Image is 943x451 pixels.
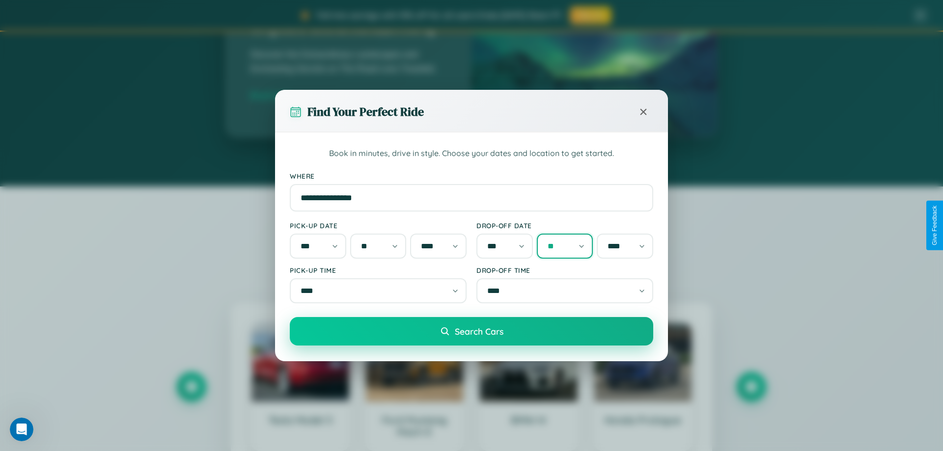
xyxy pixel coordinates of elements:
[290,172,653,180] label: Where
[290,266,467,274] label: Pick-up Time
[307,104,424,120] h3: Find Your Perfect Ride
[455,326,503,337] span: Search Cars
[290,317,653,345] button: Search Cars
[476,266,653,274] label: Drop-off Time
[476,221,653,230] label: Drop-off Date
[290,147,653,160] p: Book in minutes, drive in style. Choose your dates and location to get started.
[290,221,467,230] label: Pick-up Date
